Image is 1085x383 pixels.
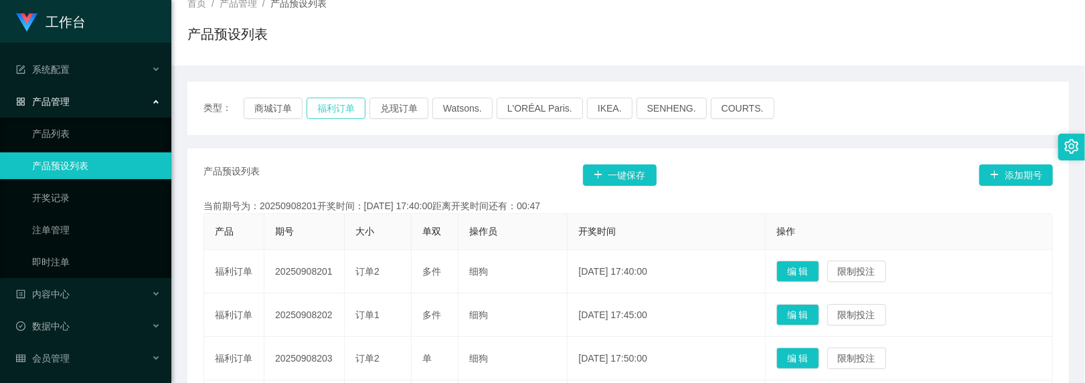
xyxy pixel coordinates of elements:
button: L'ORÉAL Paris. [497,98,583,119]
span: 产品预设列表 [203,164,260,186]
span: 订单2 [355,266,380,277]
span: 多件 [422,266,441,277]
td: 福利订单 [204,293,264,337]
td: [DATE] 17:45:00 [568,293,765,337]
button: Watsons. [432,98,493,119]
img: logo.9652507e.png [16,13,37,32]
button: SENHENG. [637,98,707,119]
span: 多件 [422,309,441,320]
i: 图标: appstore-o [16,97,25,106]
a: 产品列表 [32,120,161,147]
td: 20250908202 [264,293,345,337]
button: 商城订单 [244,98,303,119]
td: 福利订单 [204,337,264,380]
button: 兑现订单 [369,98,428,119]
span: 操作员 [469,226,497,237]
span: 期号 [275,226,294,237]
span: 单双 [422,226,441,237]
span: 操作 [776,226,795,237]
td: 细狗 [458,293,568,337]
button: 限制投注 [827,261,886,282]
span: 大小 [355,226,374,237]
td: 细狗 [458,250,568,293]
a: 注单管理 [32,217,161,243]
button: 福利订单 [307,98,365,119]
h1: 工作台 [46,1,86,43]
span: 类型： [203,98,244,119]
span: 数据中心 [16,321,70,332]
span: 单 [422,353,432,364]
i: 图标: table [16,354,25,363]
button: COURTS. [711,98,774,119]
span: 会员管理 [16,353,70,364]
i: 图标: check-circle-o [16,322,25,331]
td: [DATE] 17:50:00 [568,337,765,380]
button: IKEA. [587,98,633,119]
span: 产品管理 [16,96,70,107]
a: 开奖记录 [32,184,161,211]
td: 福利订单 [204,250,264,293]
span: 开奖时间 [578,226,616,237]
i: 图标: setting [1064,139,1079,154]
a: 产品预设列表 [32,152,161,179]
a: 工作台 [16,16,86,27]
span: 订单1 [355,309,380,320]
button: 图标: plus一键保存 [583,164,657,186]
span: 系统配置 [16,64,70,75]
button: 图标: plus添加期号 [979,164,1053,186]
td: [DATE] 17:40:00 [568,250,765,293]
span: 订单2 [355,353,380,364]
a: 即时注单 [32,249,161,275]
button: 编 辑 [776,348,819,369]
button: 编 辑 [776,261,819,282]
td: 细狗 [458,337,568,380]
span: 产品 [215,226,234,237]
i: 图标: form [16,65,25,74]
span: 内容中心 [16,289,70,299]
div: 当前期号为：20250908201开奖时间：[DATE] 17:40:00距离开奖时间还有：00:47 [203,199,1053,213]
i: 图标: profile [16,289,25,299]
button: 编 辑 [776,304,819,326]
button: 限制投注 [827,304,886,326]
h1: 产品预设列表 [187,24,268,44]
td: 20250908201 [264,250,345,293]
button: 限制投注 [827,348,886,369]
td: 20250908203 [264,337,345,380]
